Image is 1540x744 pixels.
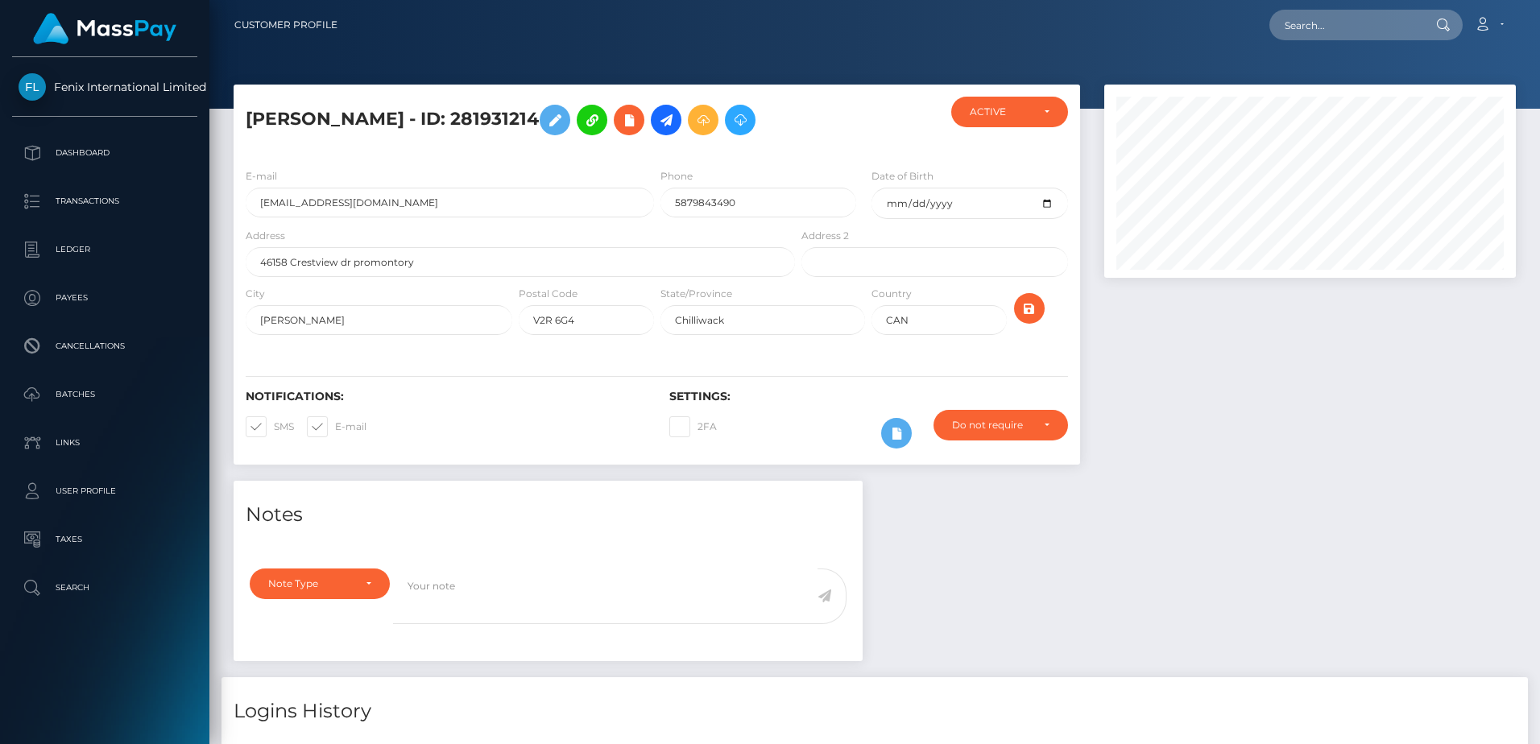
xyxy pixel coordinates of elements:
label: Postal Code [519,287,577,301]
a: User Profile [12,471,197,511]
a: Search [12,568,197,608]
a: Payees [12,278,197,318]
input: Search... [1269,10,1421,40]
img: MassPay Logo [33,13,176,44]
h6: Notifications: [246,390,645,403]
p: Links [19,431,191,455]
img: Fenix International Limited [19,73,46,101]
a: Links [12,423,197,463]
button: Note Type [250,568,390,599]
div: Note Type [268,577,353,590]
div: Do not require [952,419,1031,432]
button: Do not require [934,410,1068,440]
p: Payees [19,286,191,310]
label: SMS [246,416,294,437]
div: ACTIVE [970,105,1031,118]
a: Customer Profile [234,8,337,42]
label: E-mail [307,416,366,437]
h6: Settings: [669,390,1069,403]
p: Ledger [19,238,191,262]
p: Taxes [19,527,191,552]
label: 2FA [669,416,717,437]
span: Fenix International Limited [12,80,197,94]
h5: [PERSON_NAME] - ID: 281931214 [246,97,786,143]
label: City [246,287,265,301]
label: Phone [660,169,693,184]
p: Transactions [19,189,191,213]
h4: Logins History [234,697,1516,725]
a: Transactions [12,181,197,221]
p: Dashboard [19,141,191,165]
label: Address [246,229,285,243]
a: Initiate Payout [651,105,681,135]
a: Cancellations [12,326,197,366]
p: User Profile [19,479,191,503]
label: State/Province [660,287,732,301]
a: Ledger [12,229,197,270]
a: Batches [12,374,197,415]
h4: Notes [246,501,851,529]
a: Dashboard [12,133,197,173]
label: Address 2 [801,229,849,243]
p: Batches [19,382,191,407]
p: Cancellations [19,334,191,358]
label: E-mail [246,169,277,184]
a: Taxes [12,519,197,560]
label: Country [871,287,912,301]
label: Date of Birth [871,169,934,184]
button: ACTIVE [951,97,1068,127]
p: Search [19,576,191,600]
